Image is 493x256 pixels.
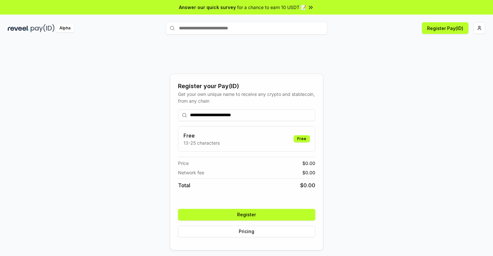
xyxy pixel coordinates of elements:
[8,24,29,32] img: reveel_dark
[179,4,236,11] span: Answer our quick survey
[178,82,315,91] div: Register your Pay(ID)
[302,160,315,167] span: $ 0.00
[178,91,315,104] div: Get your own unique name to receive any crypto and stablecoin, from any chain
[178,226,315,237] button: Pricing
[422,22,468,34] button: Register Pay(ID)
[178,209,315,220] button: Register
[184,139,220,146] p: 13-25 characters
[56,24,74,32] div: Alpha
[178,160,189,167] span: Price
[31,24,55,32] img: pay_id
[302,169,315,176] span: $ 0.00
[178,169,204,176] span: Network fee
[294,135,310,142] div: Free
[184,132,220,139] h3: Free
[237,4,306,11] span: for a chance to earn 10 USDT 📝
[178,181,190,189] span: Total
[300,181,315,189] span: $ 0.00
